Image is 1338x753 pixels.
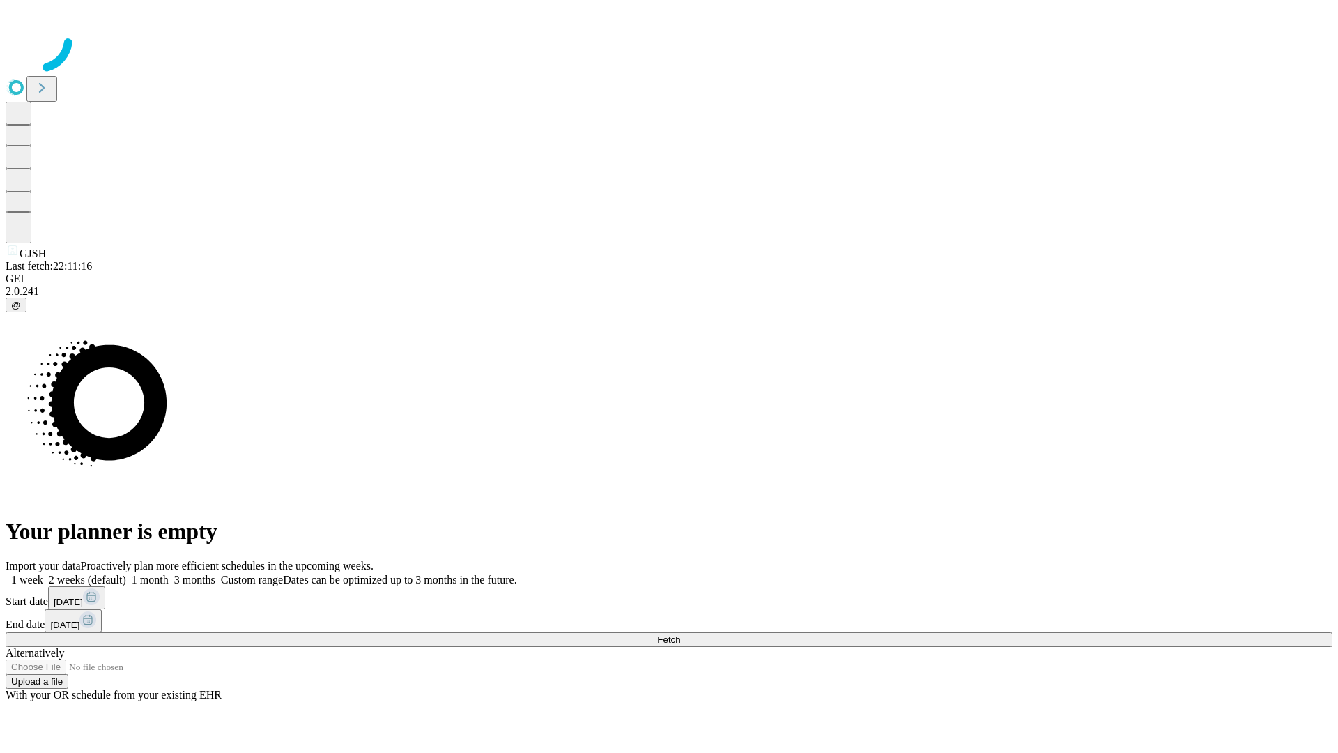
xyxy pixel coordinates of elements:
[6,689,222,701] span: With your OR schedule from your existing EHR
[6,609,1332,632] div: End date
[6,285,1332,298] div: 2.0.241
[6,273,1332,285] div: GEI
[45,609,102,632] button: [DATE]
[6,632,1332,647] button: Fetch
[11,300,21,310] span: @
[11,574,43,586] span: 1 week
[81,560,374,572] span: Proactively plan more efficient schedules in the upcoming weeks.
[50,620,79,630] span: [DATE]
[6,586,1332,609] div: Start date
[20,248,46,259] span: GJSH
[132,574,169,586] span: 1 month
[6,647,64,659] span: Alternatively
[6,519,1332,545] h1: Your planner is empty
[48,586,105,609] button: [DATE]
[6,560,81,572] span: Import your data
[54,597,83,607] span: [DATE]
[6,298,26,312] button: @
[174,574,215,586] span: 3 months
[221,574,283,586] span: Custom range
[283,574,516,586] span: Dates can be optimized up to 3 months in the future.
[6,260,92,272] span: Last fetch: 22:11:16
[657,634,680,645] span: Fetch
[49,574,126,586] span: 2 weeks (default)
[6,674,68,689] button: Upload a file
